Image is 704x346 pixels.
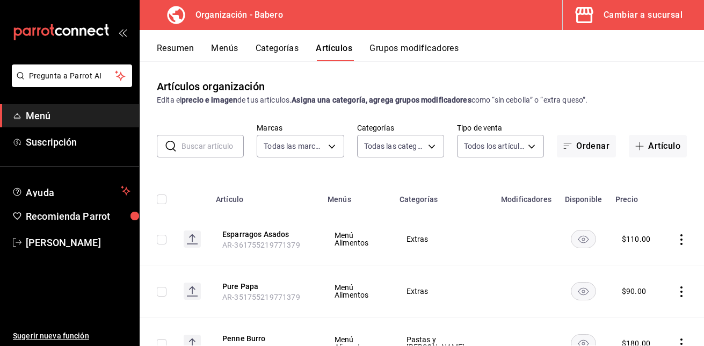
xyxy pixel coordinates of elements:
label: Categorías [357,124,444,132]
span: Extras [407,287,481,295]
button: Resumen [157,43,194,61]
span: AR-351755219771379 [222,293,300,301]
th: Precio [609,179,663,213]
button: actions [676,286,687,297]
div: Cambiar a sucursal [604,8,683,23]
input: Buscar artículo [182,135,244,157]
span: Ayuda [26,184,117,197]
span: Menú [26,109,130,123]
span: Menú Alimentos [335,284,380,299]
span: Menú Alimentos [335,232,380,247]
div: Edita el de tus artículos. como “sin cebolla” o “extra queso”. [157,95,687,106]
a: Pregunta a Parrot AI [8,78,132,89]
div: Artículos organización [157,78,265,95]
span: Todas las marcas, Sin marca [264,141,324,152]
label: Tipo de venta [457,124,544,132]
strong: Asigna una categoría, agrega grupos modificadores [292,96,471,104]
button: availability-product [571,230,596,248]
div: $ 110.00 [622,234,650,244]
button: Menús [211,43,238,61]
button: Grupos modificadores [369,43,459,61]
button: actions [676,234,687,245]
button: Artículos [316,43,352,61]
button: edit-product-location [222,229,308,240]
th: Menús [321,179,393,213]
span: Pregunta a Parrot AI [29,70,115,82]
button: Artículo [629,135,687,157]
span: Suscripción [26,135,130,149]
button: open_drawer_menu [118,28,127,37]
th: Modificadores [495,179,558,213]
button: Pregunta a Parrot AI [12,64,132,87]
th: Artículo [209,179,321,213]
span: Extras [407,235,481,243]
span: Todos los artículos [464,141,524,152]
button: Ordenar [557,135,616,157]
button: availability-product [571,282,596,300]
span: Recomienda Parrot [26,209,130,224]
span: Todas las categorías, Sin categoría [364,141,424,152]
span: AR-361755219771379 [222,241,300,249]
span: Sugerir nueva función [13,330,130,342]
strong: precio e imagen [182,96,237,104]
button: edit-product-location [222,333,308,344]
th: Categorías [393,179,495,213]
h3: Organización - Babero [187,9,283,21]
div: $ 90.00 [622,286,646,297]
label: Marcas [257,124,344,132]
th: Disponible [558,179,609,213]
button: edit-product-location [222,281,308,292]
span: [PERSON_NAME] [26,235,130,250]
div: navigation tabs [157,43,704,61]
button: Categorías [256,43,299,61]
